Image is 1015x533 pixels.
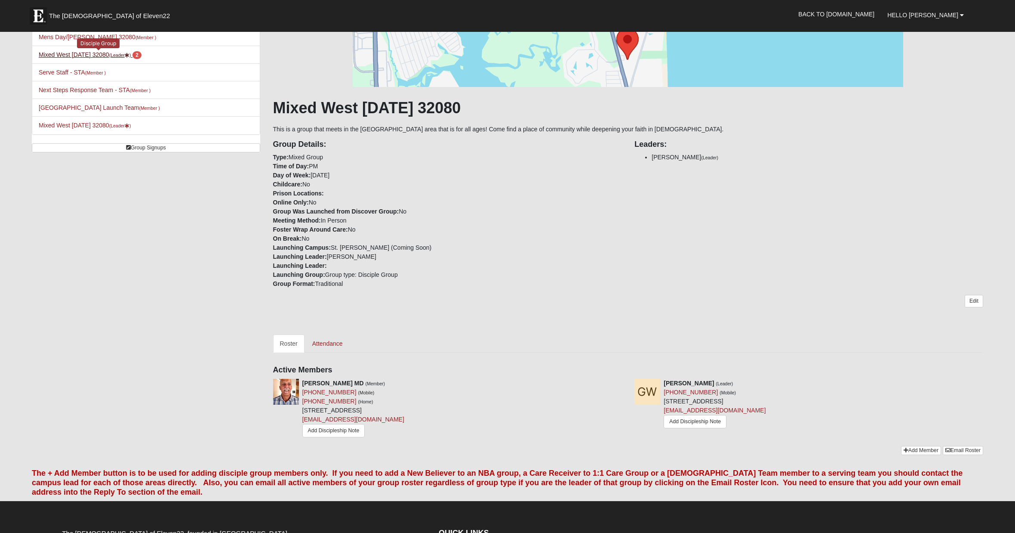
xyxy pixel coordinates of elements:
[887,12,958,19] span: Hello [PERSON_NAME]
[302,416,404,423] a: [EMAIL_ADDRESS][DOMAIN_NAME]
[132,51,141,59] span: number of pending members
[135,35,156,40] small: (Member )
[664,415,726,428] a: Add Discipleship Note
[664,389,718,396] a: [PHONE_NUMBER]
[273,226,348,233] strong: Foster Wrap Around Care:
[273,208,399,215] strong: Group Was Launched from Discover Group:
[77,38,120,48] div: Disciple Group
[664,379,766,431] div: [STREET_ADDRESS]
[273,244,331,251] strong: Launching Campus:
[39,69,106,76] a: Serve Staff - STA(Member )
[49,12,170,20] span: The [DEMOGRAPHIC_DATA] of Eleven22
[943,446,983,455] a: Email Roster
[358,399,373,404] small: (Home)
[30,7,47,25] img: Eleven22 logo
[302,380,364,387] strong: [PERSON_NAME] MD
[634,140,983,149] h4: Leaders:
[701,155,718,160] small: (Leader)
[901,446,941,455] a: Add Member
[39,104,160,111] a: [GEOGRAPHIC_DATA] Launch Team(Member )
[25,3,197,25] a: The [DEMOGRAPHIC_DATA] of Eleven22
[32,143,260,152] a: Group Signups
[273,190,324,197] strong: Prison Locations:
[39,34,156,40] a: Mens Day/[PERSON_NAME] 32080(Member )
[85,70,106,75] small: (Member )
[716,381,733,386] small: (Leader)
[273,262,327,269] strong: Launching Leader:
[273,280,315,287] strong: Group Format:
[273,163,309,170] strong: Time of Day:
[273,217,321,224] strong: Meeting Method:
[273,154,289,161] strong: Type:
[305,335,350,353] a: Attendance
[273,366,984,375] h4: Active Members
[720,390,736,395] small: (Mobile)
[664,380,714,387] strong: [PERSON_NAME]
[273,235,302,242] strong: On Break:
[139,105,160,111] small: (Member )
[273,253,327,260] strong: Launching Leader:
[273,140,622,149] h4: Group Details:
[273,335,304,353] a: Roster
[792,3,881,25] a: Back to [DOMAIN_NAME]
[273,172,311,179] strong: Day of Week:
[664,407,766,414] a: [EMAIL_ADDRESS][DOMAIN_NAME]
[881,4,970,26] a: Hello [PERSON_NAME]
[32,469,963,496] font: The + Add Member button is to be used for adding disciple group members only. If you need to add ...
[39,122,131,129] a: Mixed West [DATE] 32080(Leader)
[273,199,309,206] strong: Online Only:
[109,123,131,128] small: (Leader )
[273,181,302,188] strong: Childcare:
[302,379,404,440] div: [STREET_ADDRESS]
[267,134,628,288] div: Mixed Group PM [DATE] No No No In Person No No St. [PERSON_NAME] (Coming Soon) [PERSON_NAME] Grou...
[273,271,325,278] strong: Launching Group:
[39,51,141,58] a: Mixed West [DATE] 32080(Leader) 2
[130,88,151,93] small: (Member )
[366,381,385,386] small: (Member)
[358,390,374,395] small: (Mobile)
[39,87,151,93] a: Next Steps Response Team - STA(Member )
[302,389,357,396] a: [PHONE_NUMBER]
[652,153,983,162] li: [PERSON_NAME]
[965,295,983,307] a: Edit
[273,1,984,446] div: This is a group that meets in the [GEOGRAPHIC_DATA] area that is for all ages! Come find a place ...
[273,99,984,117] h1: Mixed West [DATE] 32080
[302,424,365,437] a: Add Discipleship Note
[109,53,131,58] small: (Leader )
[302,398,357,405] a: [PHONE_NUMBER]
